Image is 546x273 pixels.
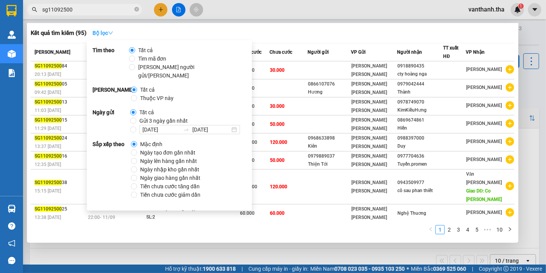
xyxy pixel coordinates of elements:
span: 60.000 [270,211,285,216]
input: Tìm tên, số ĐT hoặc mã đơn [42,5,133,14]
div: 38 [35,179,86,187]
span: Người gửi [308,49,329,55]
span: Ngày nhập kho gần nhất [137,165,202,174]
div: Hương [308,88,351,96]
span: 30.000 [270,67,285,73]
img: logo-vxr [7,5,17,16]
span: Tổng cước [240,49,261,55]
li: Previous Page [426,225,435,234]
span: 120.000 [270,140,287,145]
span: [PERSON_NAME] người gửi/[PERSON_NAME] [135,63,243,80]
span: close-circle [134,6,139,13]
span: Giao DĐ: Co [PERSON_NAME] [466,188,502,202]
span: plus-circle [506,101,514,110]
span: swap-right [183,127,189,133]
li: 10 [494,225,505,234]
strong: Sắp xếp theo [93,140,131,199]
div: 0866107076 [308,80,351,88]
span: SG11092500 [35,135,62,141]
div: Hiền [397,124,443,132]
div: 15 [35,116,86,124]
span: right [508,227,512,232]
span: [PERSON_NAME] [466,210,502,215]
strong: Tìm theo [93,46,129,80]
div: cty hoàng nga [397,70,443,78]
span: 15:15 [DATE] [35,188,61,194]
span: 50.000 [270,158,285,163]
span: plus-circle [506,182,514,190]
span: [PERSON_NAME] [PERSON_NAME] [351,63,387,77]
span: VP Gửi [351,49,366,55]
span: SG11092500 [35,63,62,69]
span: SG11092500 [35,99,62,105]
div: KimKiềuHưng [397,106,443,114]
span: down [108,30,113,36]
a: 1 [436,225,444,234]
span: plus-circle [506,137,514,146]
span: Tất cả [135,46,156,54]
span: Văn [PERSON_NAME] [466,171,502,185]
div: 0977704636 [397,152,443,160]
button: left [426,225,435,234]
span: SG11092500 [35,153,62,159]
span: [PERSON_NAME] [466,85,502,90]
span: [PERSON_NAME] [PERSON_NAME] [351,206,387,220]
img: warehouse-icon [8,50,16,58]
span: [PERSON_NAME] [PERSON_NAME] [351,153,387,167]
div: 0869674861 [397,116,443,124]
div: Thành [397,88,443,96]
span: Ngày giao hàng gần nhất [137,174,204,182]
h3: Kết quả tìm kiếm ( 95 ) [31,29,86,37]
span: Ngày tạo đơn gần nhất [137,148,199,157]
span: ••• [481,225,494,234]
span: Tất cả [136,108,157,117]
div: SL: 2 [146,213,204,222]
input: Ngày kết thúc [192,125,230,134]
span: 60.000 [240,211,255,216]
span: 11:03 [DATE] [35,108,61,113]
a: 3 [454,225,463,234]
div: 0979889037 [308,152,351,160]
span: 120.000 [270,184,287,189]
a: 5 [473,225,481,234]
li: 3 [454,225,463,234]
div: 0918890435 [397,62,443,70]
div: Tuyến.promen [397,160,443,168]
span: [PERSON_NAME] [PERSON_NAME] [351,135,387,149]
span: plus-circle [506,65,514,74]
li: Next 5 Pages [481,225,494,234]
div: 25 [35,205,86,213]
span: to [183,127,189,133]
input: Ngày bắt đầu [142,125,180,134]
a: 4 [463,225,472,234]
span: [PERSON_NAME] [35,49,70,55]
strong: [PERSON_NAME] [93,86,131,102]
span: TT xuất HĐ [443,45,459,59]
span: 30.000 [270,104,285,109]
div: Thiện Tới [308,160,351,168]
li: 1 [435,225,445,234]
li: Next Page [505,225,515,234]
div: 84 [35,62,86,70]
span: [PERSON_NAME] [PERSON_NAME] [351,81,387,95]
span: [PERSON_NAME] [466,157,502,162]
span: Tìm mã đơn [135,54,170,63]
li: 2 [445,225,454,234]
span: message [8,257,15,264]
span: SG11092500 [35,81,62,87]
span: Người nhận [397,49,422,55]
span: [PERSON_NAME] [466,139,502,144]
div: cô sau phan thiết [397,187,443,195]
img: warehouse-icon [8,31,16,39]
span: 09:42 [DATE] [35,90,61,95]
span: Tiền chưa cước tăng dần [137,182,203,191]
span: 50.000 [270,122,285,127]
button: right [505,225,515,234]
div: 24 [35,134,86,142]
span: notification [8,240,15,247]
span: SG11092500 [35,180,62,185]
img: solution-icon [8,69,16,77]
div: Nghệ Thuơng [397,209,443,217]
a: 2 [445,225,453,234]
span: search [32,7,37,12]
